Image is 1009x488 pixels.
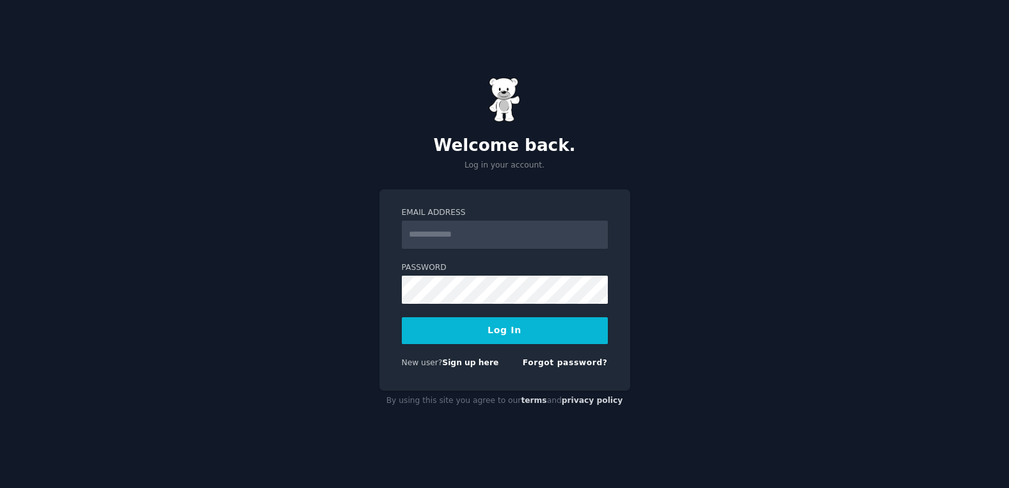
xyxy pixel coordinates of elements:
[379,160,630,171] p: Log in your account.
[402,317,608,344] button: Log In
[442,358,498,367] a: Sign up here
[523,358,608,367] a: Forgot password?
[379,391,630,411] div: By using this site you agree to our and
[562,396,623,405] a: privacy policy
[402,262,608,274] label: Password
[489,77,521,122] img: Gummy Bear
[402,358,443,367] span: New user?
[402,207,608,219] label: Email Address
[379,136,630,156] h2: Welcome back.
[521,396,546,405] a: terms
